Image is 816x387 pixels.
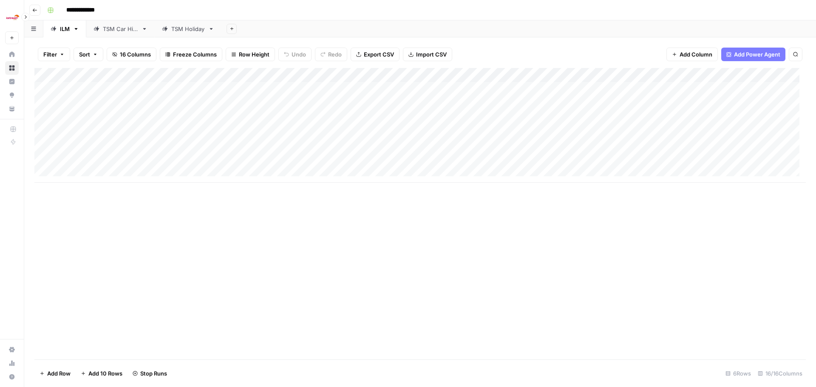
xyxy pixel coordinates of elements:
div: ILM [60,25,70,33]
div: 16/16 Columns [754,367,806,380]
button: Add Row [34,367,76,380]
button: Stop Runs [127,367,172,380]
a: Browse [5,61,19,75]
a: Your Data [5,102,19,116]
div: TSM Holiday [171,25,205,33]
a: Settings [5,343,19,356]
span: Import CSV [416,50,447,59]
img: Ice Travel Group Logo [5,10,20,25]
span: Stop Runs [140,369,167,378]
a: Home [5,48,19,61]
button: Add 10 Rows [76,367,127,380]
button: Add Column [666,48,718,61]
button: Sort [74,48,103,61]
a: ILM [43,20,86,37]
button: Help + Support [5,370,19,384]
span: 16 Columns [120,50,151,59]
button: Redo [315,48,347,61]
button: Add Power Agent [721,48,785,61]
button: Undo [278,48,312,61]
span: Sort [79,50,90,59]
span: Freeze Columns [173,50,217,59]
a: TSM Car Hire [86,20,155,37]
button: Export CSV [351,48,399,61]
button: Freeze Columns [160,48,222,61]
a: Opportunities [5,88,19,102]
span: Redo [328,50,342,59]
a: TSM Holiday [155,20,221,37]
button: Workspace: Ice Travel Group [5,7,19,28]
button: 16 Columns [107,48,156,61]
a: Usage [5,356,19,370]
span: Filter [43,50,57,59]
span: Undo [292,50,306,59]
button: Row Height [226,48,275,61]
span: Row Height [239,50,269,59]
button: Filter [38,48,70,61]
div: 6 Rows [722,367,754,380]
button: Import CSV [403,48,452,61]
span: Add Power Agent [734,50,780,59]
span: Add 10 Rows [88,369,122,378]
span: Add Row [47,369,71,378]
span: Add Column [680,50,712,59]
a: Insights [5,75,19,88]
span: Export CSV [364,50,394,59]
div: TSM Car Hire [103,25,138,33]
